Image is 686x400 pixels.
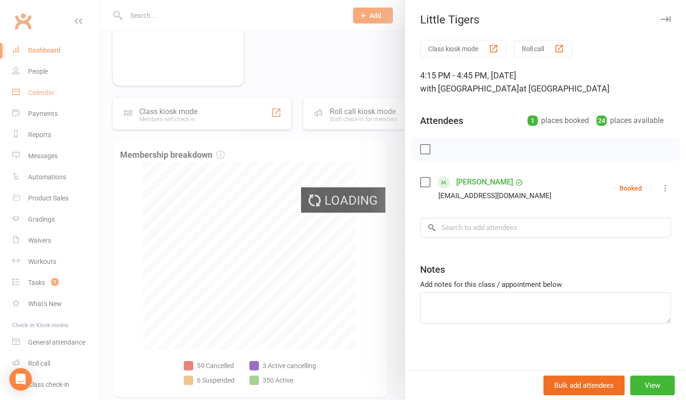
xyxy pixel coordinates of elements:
[420,40,506,57] button: Class kiosk mode
[420,69,671,95] div: 4:15 PM - 4:45 PM, [DATE]
[420,279,671,290] div: Add notes for this class / appointment below
[405,13,686,26] div: Little Tigers
[420,84,519,93] span: with [GEOGRAPHIC_DATA]
[456,175,513,190] a: [PERSON_NAME]
[528,115,538,126] div: 1
[619,185,642,192] div: Booked
[438,190,551,202] div: [EMAIL_ADDRESS][DOMAIN_NAME]
[420,114,463,127] div: Attendees
[543,376,625,395] button: Bulk add attendees
[420,263,445,276] div: Notes
[9,368,32,391] div: Open Intercom Messenger
[528,114,589,127] div: places booked
[420,218,671,238] input: Search to add attendees
[514,40,572,57] button: Roll call
[596,114,663,127] div: places available
[630,376,675,395] button: View
[596,115,607,126] div: 24
[519,84,610,93] span: at [GEOGRAPHIC_DATA]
